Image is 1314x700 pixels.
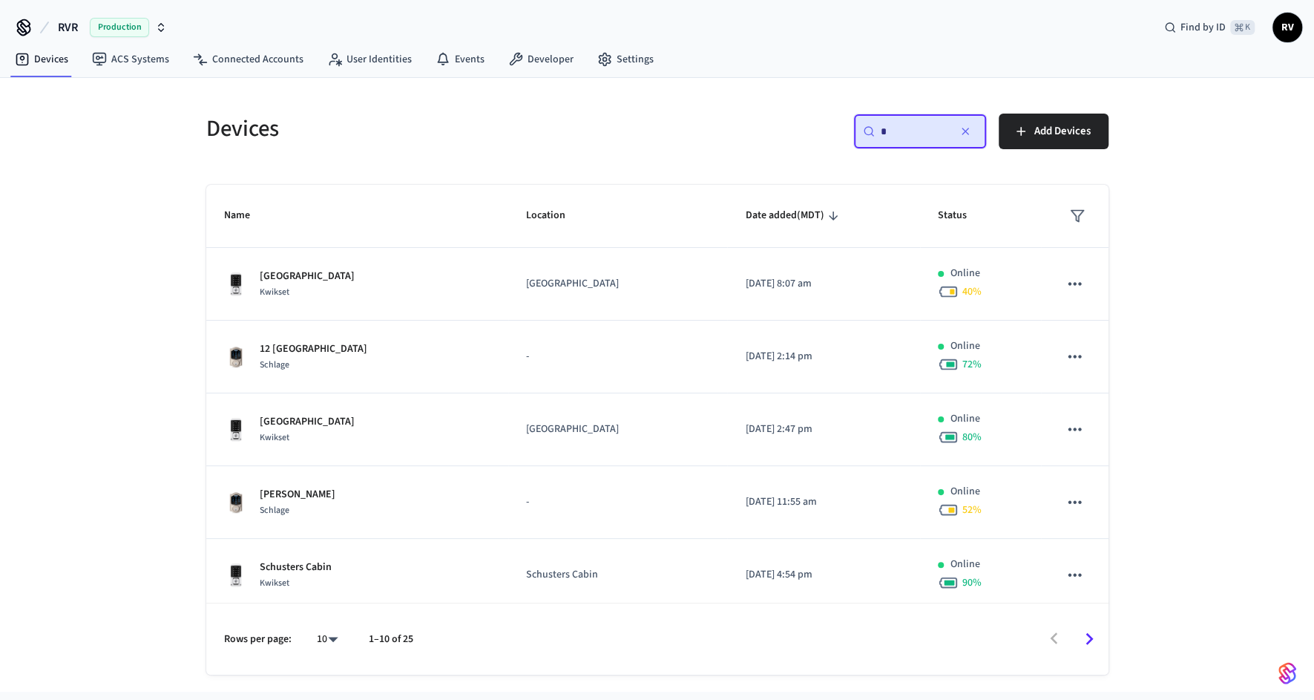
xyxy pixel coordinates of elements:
[962,284,981,299] span: 40 %
[224,632,292,647] p: Rows per page:
[1071,621,1106,656] button: Go to next page
[745,349,902,364] p: [DATE] 2:14 pm
[315,46,424,73] a: User Identities
[224,204,269,227] span: Name
[260,431,289,444] span: Kwikset
[938,204,986,227] span: Status
[745,276,902,292] p: [DATE] 8:07 am
[1230,20,1255,35] span: ⌘ K
[526,567,710,583] p: Schusters Cabin
[260,487,335,503] p: [PERSON_NAME]
[1274,14,1301,41] span: RV
[950,266,979,281] p: Online
[745,422,902,437] p: [DATE] 2:47 pm
[424,46,496,73] a: Events
[224,563,248,587] img: Kwikset Halo Touchscreen Wifi Enabled Smart Lock, Polished Chrome, Front
[962,503,981,517] span: 52 %
[260,577,289,589] span: Kwikset
[260,286,289,298] span: Kwikset
[224,272,248,296] img: Kwikset Halo Touchscreen Wifi Enabled Smart Lock, Polished Chrome, Front
[585,46,666,73] a: Settings
[999,114,1108,149] button: Add Devices
[1152,14,1267,41] div: Find by ID⌘ K
[526,349,710,364] p: -
[526,494,710,510] p: -
[745,567,902,583] p: [DATE] 4:54 pm
[206,114,648,144] h5: Devices
[260,504,289,517] span: Schlage
[260,359,289,371] span: Schlage
[1278,661,1296,685] img: SeamLogoGradient.69752ec5.svg
[526,422,710,437] p: [GEOGRAPHIC_DATA]
[950,411,979,427] p: Online
[962,357,981,372] span: 72 %
[526,204,585,227] span: Location
[950,338,979,354] p: Online
[369,632,413,647] p: 1–10 of 25
[496,46,585,73] a: Developer
[90,18,149,37] span: Production
[309,629,345,650] div: 10
[224,418,248,442] img: Kwikset Halo Touchscreen Wifi Enabled Smart Lock, Polished Chrome, Front
[260,341,367,357] p: 12 [GEOGRAPHIC_DATA]
[1272,13,1302,42] button: RV
[224,345,248,369] img: Schlage Sense Smart Deadbolt with Camelot Trim, Front
[58,19,78,36] span: RVR
[181,46,315,73] a: Connected Accounts
[260,560,332,575] p: Schusters Cabin
[962,430,981,445] span: 80 %
[745,204,843,227] span: Date added(MDT)
[962,575,981,590] span: 90 %
[950,484,979,500] p: Online
[260,414,355,430] p: [GEOGRAPHIC_DATA]
[3,46,80,73] a: Devices
[1034,122,1091,141] span: Add Devices
[950,557,979,572] p: Online
[1180,20,1226,35] span: Find by ID
[526,276,710,292] p: [GEOGRAPHIC_DATA]
[745,494,902,510] p: [DATE] 11:55 am
[224,491,248,514] img: Schlage Sense Smart Deadbolt with Camelot Trim, Front
[260,269,355,284] p: [GEOGRAPHIC_DATA]
[80,46,181,73] a: ACS Systems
